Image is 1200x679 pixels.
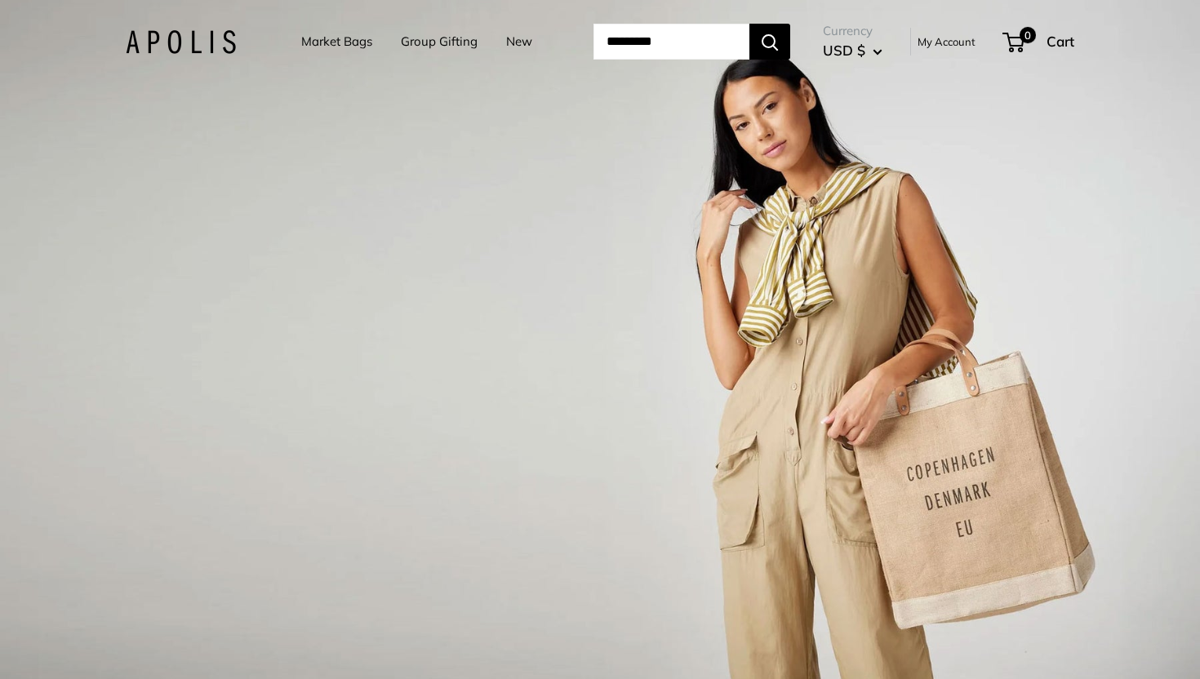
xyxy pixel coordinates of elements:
a: 0 Cart [1004,29,1074,55]
span: Cart [1047,33,1074,50]
a: New [506,30,532,53]
a: Market Bags [301,30,372,53]
span: USD $ [823,42,865,59]
a: My Account [918,32,976,51]
span: Currency [823,20,882,42]
input: Search... [593,24,749,60]
img: Apolis [126,30,236,54]
button: Search [749,24,790,60]
span: 0 [1020,27,1036,43]
button: USD $ [823,38,882,64]
a: Group Gifting [401,30,478,53]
